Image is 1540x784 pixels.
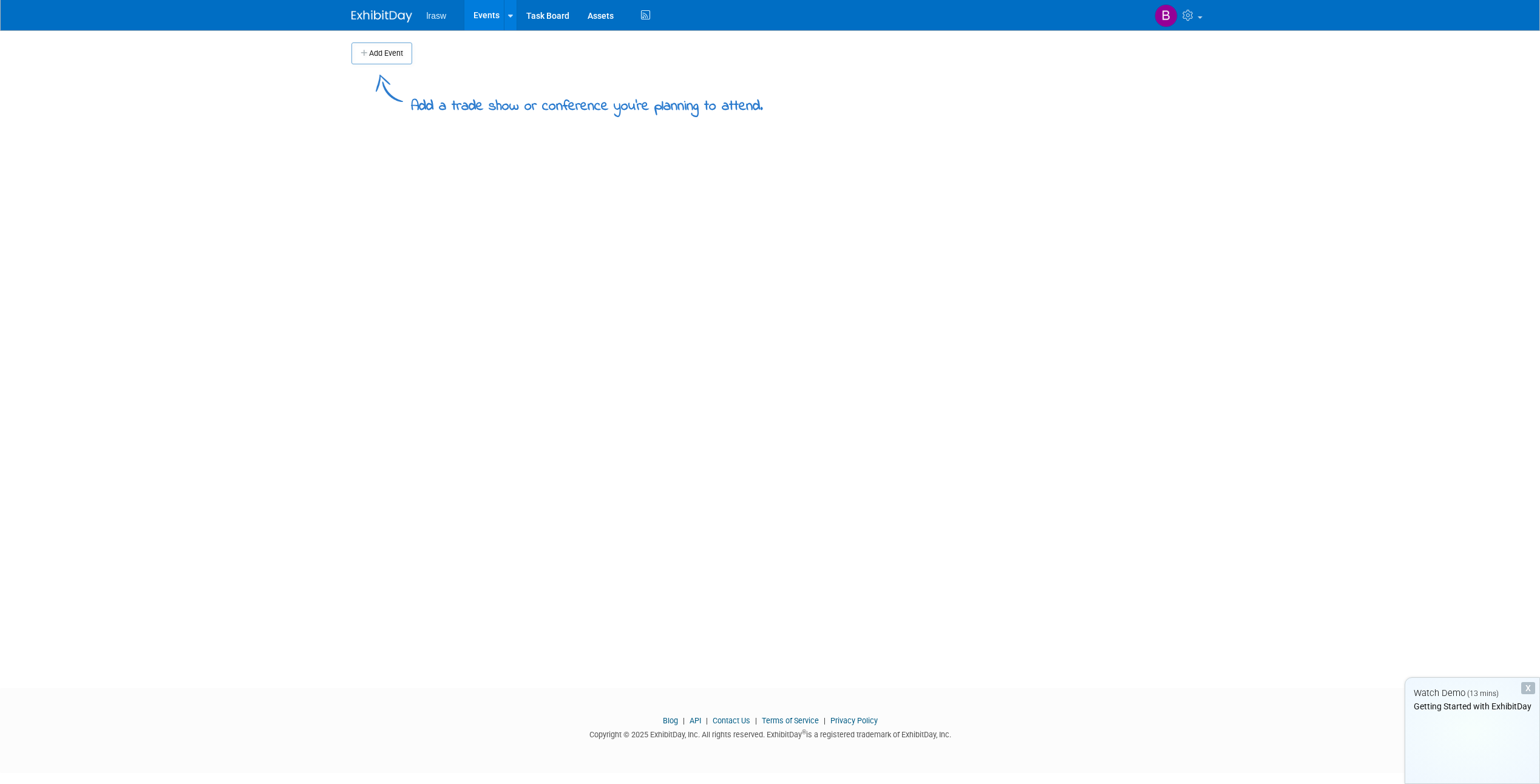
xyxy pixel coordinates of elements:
[690,716,701,725] a: API
[351,42,412,64] button: Add Event
[351,10,412,22] img: ExhibitDay
[680,716,688,725] span: |
[752,716,760,725] span: |
[830,716,878,725] a: Privacy Policy
[663,716,678,725] a: Blog
[1467,689,1499,698] span: (13 mins)
[703,716,711,725] span: |
[1405,700,1539,712] div: Getting Started with ExhibitDay
[1405,687,1539,700] div: Watch Demo
[1521,682,1535,694] div: Dismiss
[802,729,806,735] sup: ®
[427,11,447,21] span: lrasw
[1155,4,1178,27] img: Barbara Lother
[821,716,829,725] span: |
[713,716,750,725] a: Contact Us
[762,716,819,725] a: Terms of Service
[411,87,763,117] div: Add a trade show or conference you're planning to attend.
